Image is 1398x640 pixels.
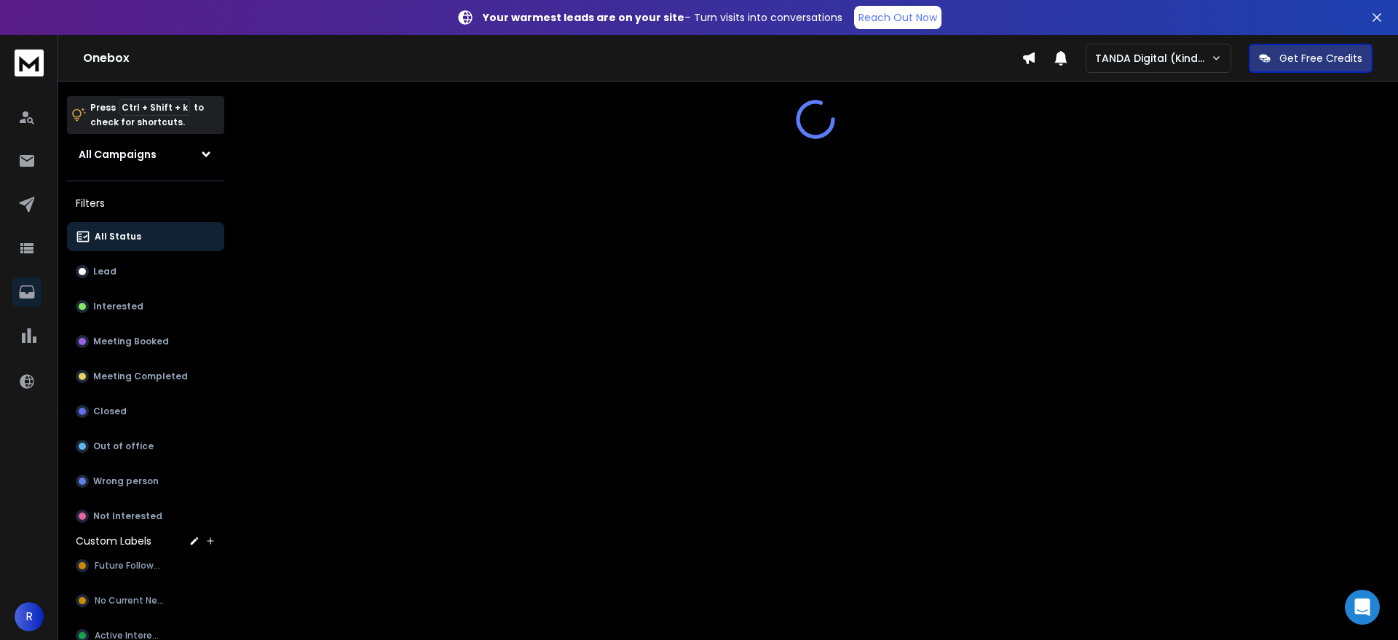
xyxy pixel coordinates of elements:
p: Wrong person [93,475,159,487]
h3: Custom Labels [76,534,151,548]
button: All Status [67,222,224,251]
h3: Filters [67,193,224,213]
button: Not Interested [67,502,224,531]
button: Lead [67,257,224,286]
button: Meeting Completed [67,362,224,391]
span: Future Followup [95,560,165,572]
button: Wrong person [67,467,224,496]
strong: Your warmest leads are on your site [483,10,684,25]
div: Open Intercom Messenger [1345,590,1380,625]
p: Reach Out Now [858,10,937,25]
p: Meeting Completed [93,371,188,382]
button: Out of office [67,432,224,461]
button: Meeting Booked [67,327,224,356]
p: TANDA Digital (Kind Studio) [1095,51,1211,66]
button: R [15,602,44,631]
a: Reach Out Now [854,6,941,29]
p: Not Interested [93,510,162,522]
p: Press to check for shortcuts. [90,100,204,130]
button: No Current Need [67,586,224,615]
button: All Campaigns [67,140,224,169]
p: All Status [95,231,141,242]
img: logo [15,50,44,76]
p: Interested [93,301,143,312]
p: Lead [93,266,116,277]
h1: Onebox [83,50,1022,67]
span: Ctrl + Shift + k [119,99,190,116]
p: – Turn visits into conversations [483,10,842,25]
p: Meeting Booked [93,336,169,347]
span: No Current Need [95,595,168,607]
p: Closed [93,406,127,417]
h1: All Campaigns [79,147,157,162]
button: Closed [67,397,224,426]
p: Out of office [93,441,154,452]
button: Future Followup [67,551,224,580]
button: Get Free Credits [1249,44,1373,73]
button: Interested [67,292,224,321]
p: Get Free Credits [1279,51,1362,66]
